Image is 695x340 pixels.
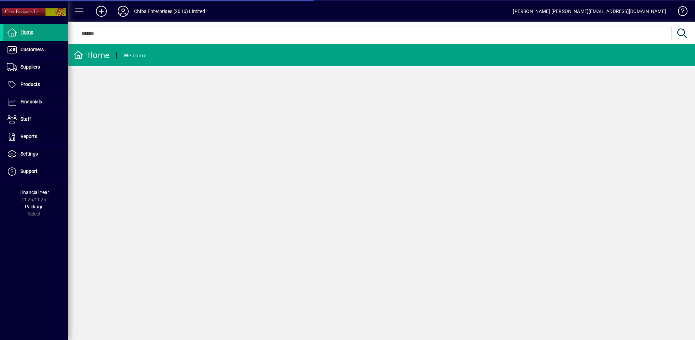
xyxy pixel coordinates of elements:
[20,151,38,157] span: Settings
[25,204,43,209] span: Package
[90,5,112,17] button: Add
[19,190,49,195] span: Financial Year
[3,146,68,163] a: Settings
[73,50,110,61] div: Home
[673,1,686,24] a: Knowledge Base
[20,116,31,122] span: Staff
[112,5,134,17] button: Profile
[20,64,40,70] span: Suppliers
[3,111,68,128] a: Staff
[134,6,205,17] div: Chiba Enterprises (2016) Limited
[3,163,68,180] a: Support
[20,29,33,35] span: Home
[20,134,37,139] span: Reports
[3,41,68,58] a: Customers
[124,50,146,61] div: Welcome
[3,93,68,110] a: Financials
[3,76,68,93] a: Products
[513,6,666,17] div: [PERSON_NAME] [PERSON_NAME][EMAIL_ADDRESS][DOMAIN_NAME]
[20,82,40,87] span: Products
[20,99,42,104] span: Financials
[20,168,38,174] span: Support
[3,59,68,76] a: Suppliers
[20,47,44,52] span: Customers
[3,128,68,145] a: Reports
